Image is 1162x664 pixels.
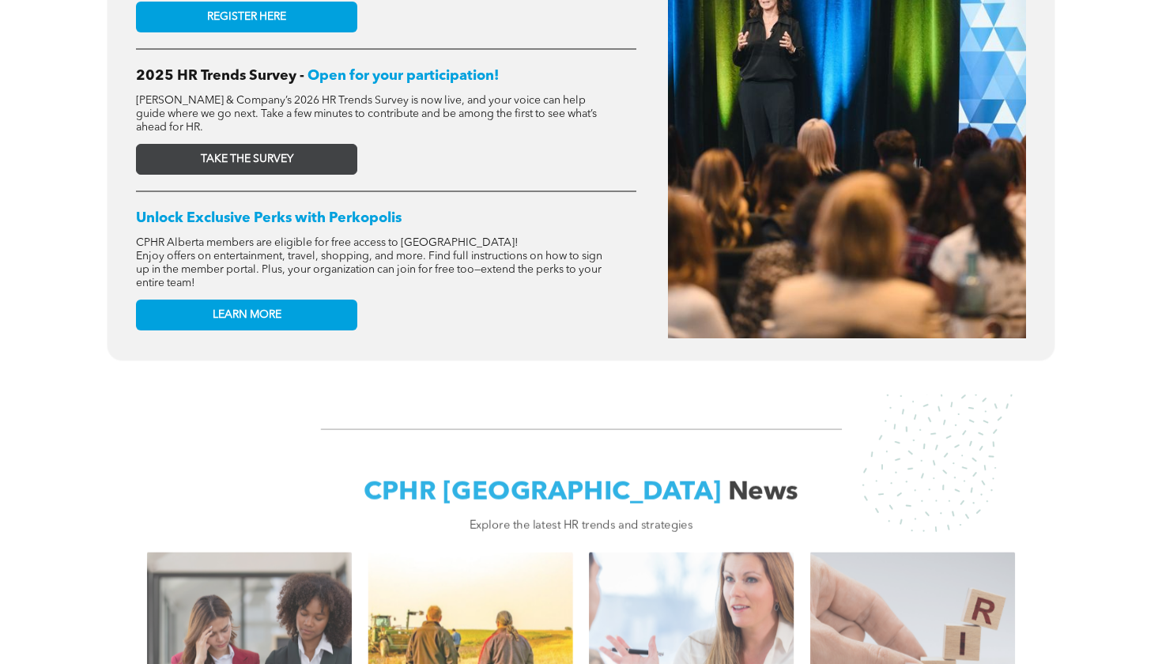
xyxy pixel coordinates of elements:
span: CPHR Alberta members are eligible for free access to [GEOGRAPHIC_DATA]! [136,237,519,248]
span: [PERSON_NAME] & Company’s 2026 HR Trends Survey is now live, and your voice can help guide where ... [136,95,597,133]
a: TAKE THE SURVEY [136,144,357,175]
span: REGISTER HERE [207,10,286,24]
span: LEARN MORE [213,308,281,322]
span: Open for your participation! [307,69,499,83]
a: LEARN MORE [136,300,357,330]
span: Enjoy offers on entertainment, travel, shopping, and more. Find full instructions on how to sign ... [136,251,602,289]
span: TAKE THE SURVEY [201,153,293,166]
span: News [728,480,798,506]
a: REGISTER HERE [136,2,357,32]
span: CPHR [GEOGRAPHIC_DATA] [364,480,721,506]
span: 2025 HR Trends Survey - [136,69,304,83]
span: Explore the latest HR trends and strategies [470,520,692,532]
span: Unlock Exclusive Perks with Perkopolis [136,211,402,225]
